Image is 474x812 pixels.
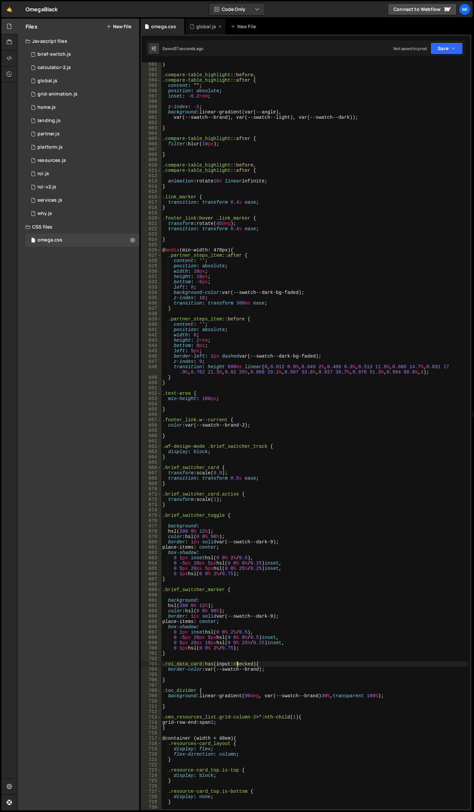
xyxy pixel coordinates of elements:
[142,502,161,507] div: 673
[26,101,139,114] div: 13274/39806.js
[142,460,161,465] div: 665
[142,449,161,454] div: 663
[142,163,161,168] div: 610
[26,154,139,167] div: 13274/44353.js
[142,412,161,417] div: 656
[142,481,161,486] div: 669
[142,534,161,539] div: 679
[142,672,161,677] div: 705
[142,773,161,778] div: 724
[142,656,161,661] div: 702
[142,518,161,523] div: 676
[142,120,161,125] div: 602
[142,592,161,598] div: 690
[142,200,161,205] div: 617
[142,311,161,316] div: 638
[142,258,161,263] div: 628
[142,433,161,439] div: 660
[142,677,161,683] div: 706
[142,539,161,545] div: 680
[142,789,161,794] div: 727
[142,465,161,470] div: 666
[142,640,161,645] div: 699
[142,725,161,730] div: 715
[231,23,259,30] div: New File
[142,757,161,762] div: 721
[142,635,161,640] div: 698
[142,332,161,338] div: 642
[142,125,161,131] div: 603
[142,322,161,327] div: 640
[142,136,161,141] div: 605
[142,651,161,656] div: 701
[26,5,58,13] div: OmegaBlack
[142,274,161,279] div: 631
[142,762,161,768] div: 722
[142,730,161,736] div: 716
[142,439,161,444] div: 661
[142,99,161,104] div: 598
[142,152,161,157] div: 608
[142,688,161,693] div: 708
[142,545,161,550] div: 681
[142,316,161,322] div: 639
[142,380,161,385] div: 650
[142,232,161,237] div: 623
[142,269,161,274] div: 630
[142,783,161,789] div: 726
[142,301,161,306] div: 636
[209,3,265,15] button: Code Only
[26,180,139,194] div: 13274/42731.js
[26,194,139,207] div: 13274/39527.js
[18,34,139,48] div: Javascript files
[142,263,161,269] div: 629
[142,364,161,375] div: 648
[142,497,161,502] div: 672
[142,290,161,295] div: 634
[142,736,161,741] div: 717
[26,234,139,247] div: 13274/33054.css
[26,167,139,180] div: 13274/39980.js
[37,144,63,150] div: platform.js
[142,667,161,672] div: 704
[142,221,161,226] div: 621
[142,513,161,518] div: 675
[142,173,161,178] div: 612
[142,768,161,773] div: 723
[26,88,139,101] div: 13274/33778.js
[142,375,161,380] div: 649
[142,205,161,210] div: 618
[142,603,161,608] div: 692
[142,115,161,120] div: 601
[388,3,457,15] a: Connect to Webflow
[431,42,463,54] button: Save
[142,67,161,72] div: 592
[142,555,161,561] div: 683
[142,401,161,407] div: 654
[142,216,161,221] div: 620
[142,306,161,311] div: 637
[142,285,161,290] div: 633
[142,587,161,592] div: 689
[37,184,56,190] div: roi-v2.js
[142,141,161,147] div: 606
[142,566,161,571] div: 685
[142,327,161,332] div: 641
[106,24,131,29] button: New File
[142,359,161,364] div: 647
[142,396,161,401] div: 653
[142,279,161,285] div: 632
[142,794,161,799] div: 728
[142,385,161,391] div: 651
[37,197,62,203] div: services.js
[162,46,203,51] div: Saved
[37,91,78,97] div: grid-animation.js
[26,207,139,220] div: 13274/38776.js
[142,476,161,481] div: 668
[142,645,161,651] div: 700
[151,23,176,30] div: omega.css
[142,184,161,189] div: 614
[37,65,71,71] div: calculator-2.js
[174,46,203,51] div: 37 seconds ago
[142,619,161,624] div: 695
